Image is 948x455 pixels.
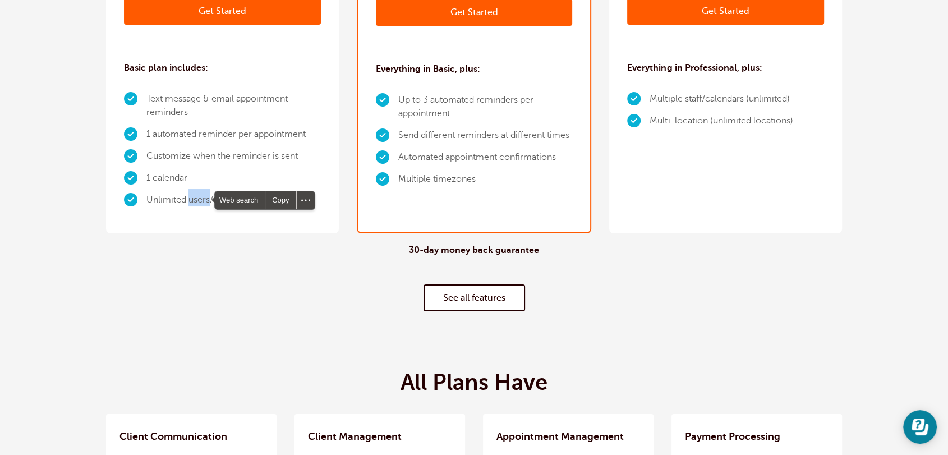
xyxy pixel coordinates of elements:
[124,61,208,75] h3: Basic plan includes:
[146,123,321,145] li: 1 automated reminder per appointment
[398,146,573,168] li: Automated appointment confirmations
[650,88,793,110] li: Multiple staff/calendars (unlimited)
[496,428,640,445] h3: Appointment Management
[398,125,573,146] li: Send different reminders at different times
[424,284,525,311] a: See all features
[146,88,321,123] li: Text message & email appointment reminders
[627,61,762,75] h3: Everything in Professional, plus:
[685,428,829,445] h3: Payment Processing
[265,191,296,209] div: Copy
[308,428,452,445] h3: Client Management
[376,62,480,76] h3: Everything in Basic, plus:
[146,145,321,167] li: Customize when the reminder is sent
[903,410,937,444] iframe: Resource center
[650,110,793,132] li: Multi-location (unlimited locations)
[398,89,573,125] li: Up to 3 automated reminders per appointment
[398,168,573,190] li: Multiple timezones
[146,189,321,211] li: Unlimited users/logins
[409,245,539,256] h4: 30-day money back guarantee
[215,191,265,209] span: Web search
[119,428,263,445] h3: Client Communication
[146,167,321,189] li: 1 calendar
[401,369,547,396] h2: All Plans Have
